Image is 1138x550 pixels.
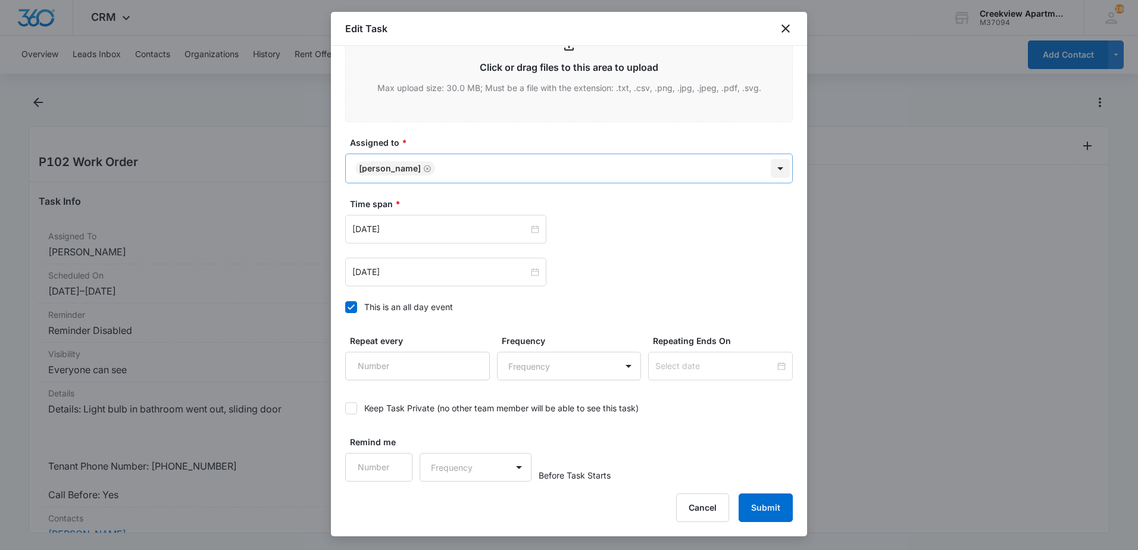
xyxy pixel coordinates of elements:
input: Number [345,453,412,482]
input: Oct 8, 2025 [352,265,529,279]
input: Number [345,352,490,380]
div: Remove Javier Garcia [421,164,432,173]
button: Cancel [676,493,729,522]
button: close [779,21,793,36]
label: Repeat every [350,335,495,347]
label: Assigned to [350,136,798,149]
label: Time span [350,198,798,210]
label: Repeating Ends On [653,335,798,347]
h1: Edit Task [345,21,387,36]
input: Oct 7, 2025 [352,223,529,236]
button: Submit [739,493,793,522]
input: Select date [655,360,775,373]
div: This is an all day event [364,301,453,313]
div: Keep Task Private (no other team member will be able to see this task) [364,402,639,414]
div: [PERSON_NAME] [359,164,421,173]
label: Frequency [502,335,646,347]
label: Remind me [350,436,417,448]
span: Before Task Starts [539,469,611,482]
